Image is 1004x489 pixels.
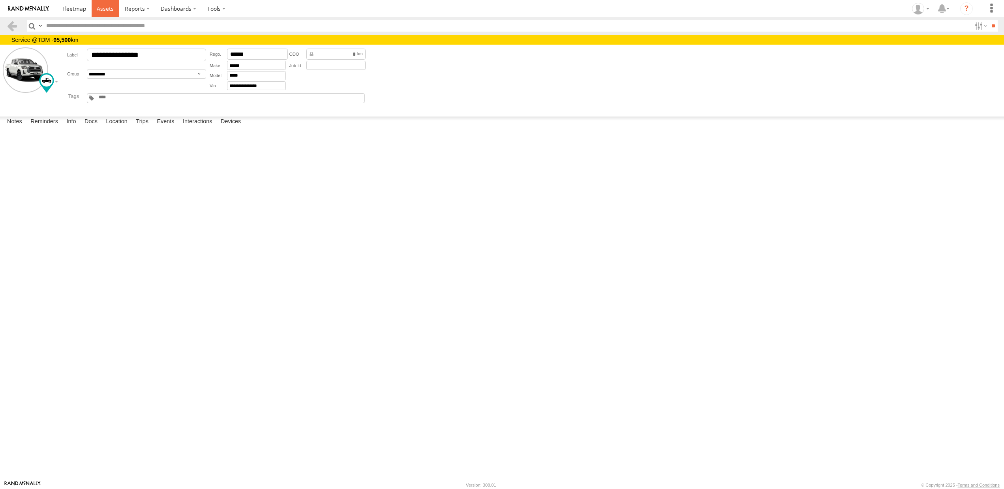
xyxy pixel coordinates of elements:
label: Location [102,117,131,128]
label: Search Query [37,20,43,32]
label: Notes [3,117,26,128]
label: Docs [81,117,101,128]
label: Events [153,117,178,128]
div: © Copyright 2025 - [921,483,1000,487]
div: Data from Vehicle CANbus [306,49,366,60]
label: Info [62,117,80,128]
label: Devices [217,117,245,128]
div: Version: 308.01 [466,483,496,487]
div: Change Map Icon [39,73,54,93]
a: Visit our Website [4,481,41,489]
label: Search Filter Options [972,20,989,32]
img: rand-logo.svg [8,6,49,11]
a: Back to previous Page [6,20,18,32]
a: Terms and Conditions [958,483,1000,487]
i: ? [960,2,973,15]
div: Cris Clark [909,3,932,15]
label: Reminders [26,117,62,128]
strong: 95,500 [53,37,71,43]
label: Interactions [179,117,216,128]
label: Trips [132,117,152,128]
